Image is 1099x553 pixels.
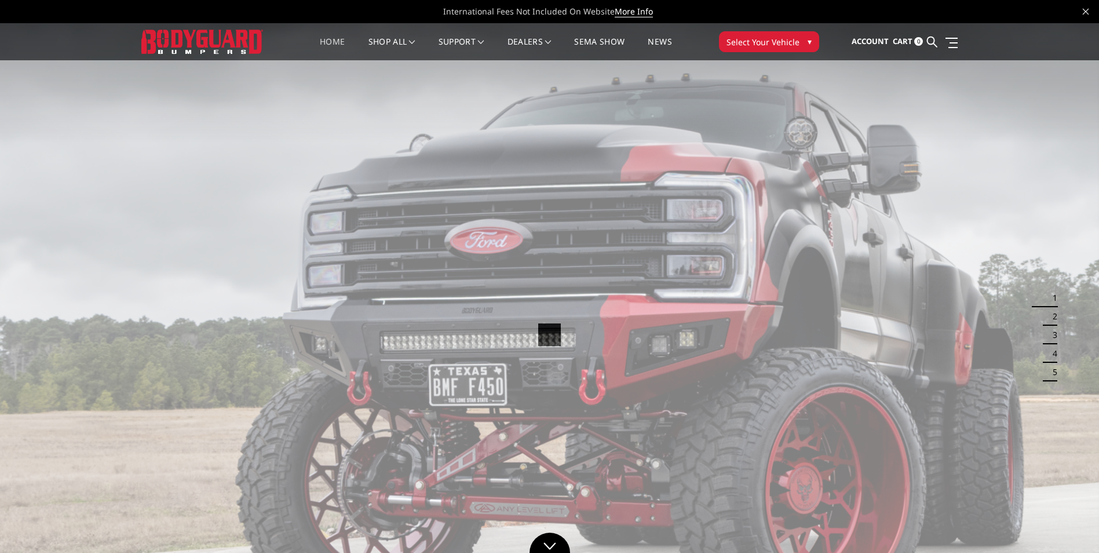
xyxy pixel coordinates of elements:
a: Support [439,38,484,60]
span: Cart [893,36,912,46]
a: Account [852,26,889,57]
button: 4 of 5 [1046,344,1057,363]
span: Account [852,36,889,46]
a: Click to Down [530,533,570,553]
a: shop all [368,38,415,60]
button: 1 of 5 [1046,289,1057,307]
button: 2 of 5 [1046,307,1057,326]
button: 5 of 5 [1046,363,1057,381]
span: 0 [914,37,923,46]
span: Select Your Vehicle [726,36,799,48]
a: News [648,38,671,60]
a: SEMA Show [574,38,625,60]
span: ▾ [808,35,812,48]
a: Dealers [507,38,552,60]
a: Home [320,38,345,60]
a: More Info [615,6,653,17]
button: 3 of 5 [1046,326,1057,344]
img: BODYGUARD BUMPERS [141,30,263,53]
button: Select Your Vehicle [719,31,819,52]
a: Cart 0 [893,26,923,57]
